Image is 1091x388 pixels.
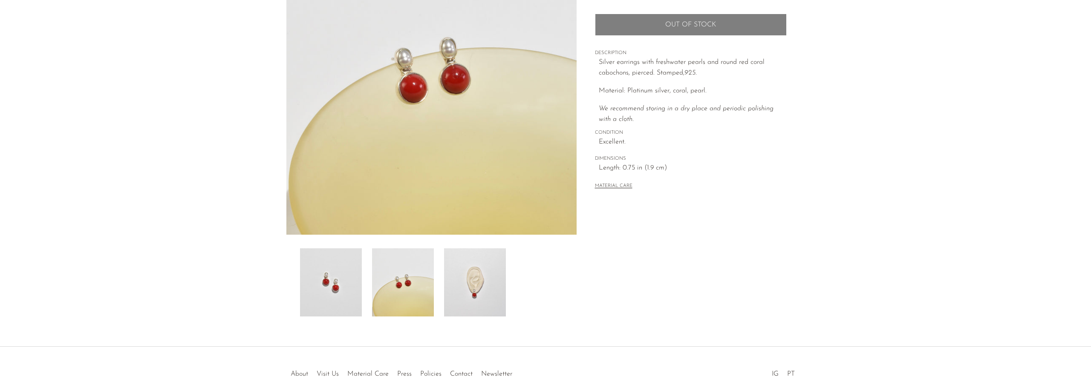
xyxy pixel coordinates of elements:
p: Silver earrings with freshwater pearls and round red coral cabochons, pierced. Stamped, [599,57,787,79]
a: Contact [450,371,473,377]
em: 925. [684,69,697,76]
span: CONDITION [595,129,787,137]
a: Press [397,371,412,377]
span: DIMENSIONS [595,155,787,163]
a: Material Care [347,371,389,377]
a: PT [787,371,795,377]
span: Length: 0.75 in (1.9 cm) [599,163,787,174]
ul: Social Medias [768,364,799,380]
a: Visit Us [317,371,339,377]
img: Red Coral Pearl Earrings [372,248,434,316]
img: Red Coral Pearl Earrings [444,248,506,316]
a: IG [772,371,779,377]
p: Material: Platinum silver, coral, pearl. [599,86,787,97]
ul: Quick links [286,364,517,380]
img: Red Coral Pearl Earrings [300,248,362,316]
span: DESCRIPTION [595,49,787,57]
span: Out of stock [665,21,716,29]
button: Add to cart [595,14,787,36]
span: Excellent. [599,137,787,148]
a: Policies [420,371,442,377]
i: We recommend storing in a dry place and periodic polishing with a cloth. [599,105,774,123]
a: About [291,371,308,377]
button: MATERIAL CARE [595,183,632,190]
